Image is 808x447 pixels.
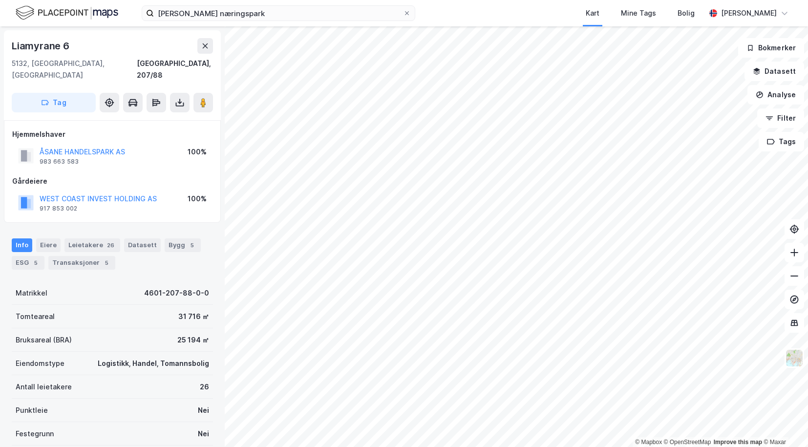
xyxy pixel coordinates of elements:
div: Kart [586,7,599,19]
a: Improve this map [714,439,762,446]
div: Liamyrane 6 [12,38,71,54]
div: Nei [198,404,209,416]
div: 4601-207-88-0-0 [144,287,209,299]
div: 917 853 002 [40,205,77,213]
div: Gårdeiere [12,175,213,187]
div: Bolig [678,7,695,19]
button: Bokmerker [738,38,804,58]
div: Eiere [36,238,61,252]
div: Transaksjoner [48,256,115,270]
div: 5 [31,258,41,268]
div: 100% [188,146,207,158]
div: Antall leietakere [16,381,72,393]
button: Datasett [744,62,804,81]
div: Eiendomstype [16,358,64,369]
button: Filter [757,108,804,128]
button: Tags [759,132,804,151]
div: Punktleie [16,404,48,416]
div: 5 [102,258,111,268]
div: 100% [188,193,207,205]
div: [GEOGRAPHIC_DATA], 207/88 [137,58,213,81]
div: Bygg [165,238,201,252]
div: 983 663 583 [40,158,79,166]
div: Nei [198,428,209,440]
a: Mapbox [635,439,662,446]
input: Søk på adresse, matrikkel, gårdeiere, leietakere eller personer [154,6,403,21]
div: ESG [12,256,44,270]
div: 5 [187,240,197,250]
img: logo.f888ab2527a4732fd821a326f86c7f29.svg [16,4,118,21]
div: Mine Tags [621,7,656,19]
div: 26 [105,240,116,250]
button: Analyse [747,85,804,105]
iframe: Chat Widget [759,400,808,447]
div: 26 [200,381,209,393]
div: 31 716 ㎡ [178,311,209,322]
div: 25 194 ㎡ [177,334,209,346]
button: Tag [12,93,96,112]
div: Hjemmelshaver [12,128,213,140]
div: 5132, [GEOGRAPHIC_DATA], [GEOGRAPHIC_DATA] [12,58,137,81]
a: OpenStreetMap [664,439,711,446]
div: Logistikk, Handel, Tomannsbolig [98,358,209,369]
div: Matrikkel [16,287,47,299]
div: Bruksareal (BRA) [16,334,72,346]
img: Z [785,349,804,367]
div: Festegrunn [16,428,54,440]
div: Tomteareal [16,311,55,322]
div: Datasett [124,238,161,252]
div: Leietakere [64,238,120,252]
div: [PERSON_NAME] [721,7,777,19]
div: Info [12,238,32,252]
